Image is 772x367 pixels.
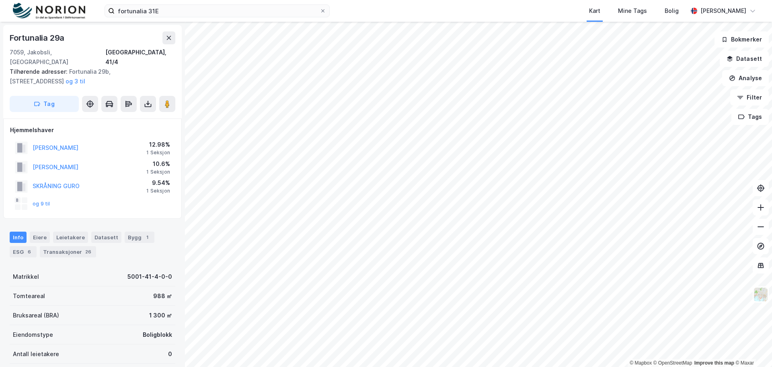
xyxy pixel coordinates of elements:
span: Tilhørende adresser: [10,68,69,75]
div: ESG [10,246,37,257]
div: 9.54% [146,178,170,188]
div: 1 300 ㎡ [149,311,172,320]
div: [PERSON_NAME] [700,6,746,16]
div: Bruksareal (BRA) [13,311,59,320]
div: Bygg [125,232,154,243]
div: Fortunalia 29a [10,31,66,44]
div: Eiendomstype [13,330,53,340]
div: 0 [168,349,172,359]
button: Datasett [720,51,769,67]
div: Boligblokk [143,330,172,340]
div: Tomteareal [13,291,45,301]
div: Antall leietakere [13,349,59,359]
button: Analyse [722,70,769,86]
a: OpenStreetMap [653,360,692,366]
div: Eiere [30,232,50,243]
input: Søk på adresse, matrikkel, gårdeiere, leietakere eller personer [115,5,320,17]
button: Tags [731,109,769,125]
div: Mine Tags [618,6,647,16]
div: 6 [25,248,33,256]
div: 1 Seksjon [146,169,170,175]
div: 988 ㎡ [153,291,172,301]
a: Improve this map [694,360,734,366]
div: Info [10,232,27,243]
div: 1 Seksjon [146,149,170,156]
div: 26 [84,248,93,256]
iframe: Chat Widget [732,328,772,367]
div: [GEOGRAPHIC_DATA], 41/4 [105,48,175,67]
img: Z [753,287,768,302]
div: 7059, Jakobsli, [GEOGRAPHIC_DATA] [10,48,105,67]
div: Transaksjoner [40,246,96,257]
div: 1 [143,233,151,241]
a: Mapbox [630,360,652,366]
div: 1 Seksjon [146,188,170,194]
div: Kart [589,6,600,16]
div: Datasett [91,232,121,243]
button: Filter [730,89,769,106]
div: 5001-41-4-0-0 [127,272,172,282]
button: Tag [10,96,79,112]
div: 10.6% [146,159,170,169]
div: 12.98% [146,140,170,149]
div: Matrikkel [13,272,39,282]
button: Bokmerker [715,31,769,48]
div: Bolig [665,6,679,16]
div: Hjemmelshaver [10,125,175,135]
div: Fortunalia 29b, [STREET_ADDRESS] [10,67,169,86]
img: norion-logo.80e7a08dc31c2e691866.png [13,3,85,19]
div: Leietakere [53,232,88,243]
